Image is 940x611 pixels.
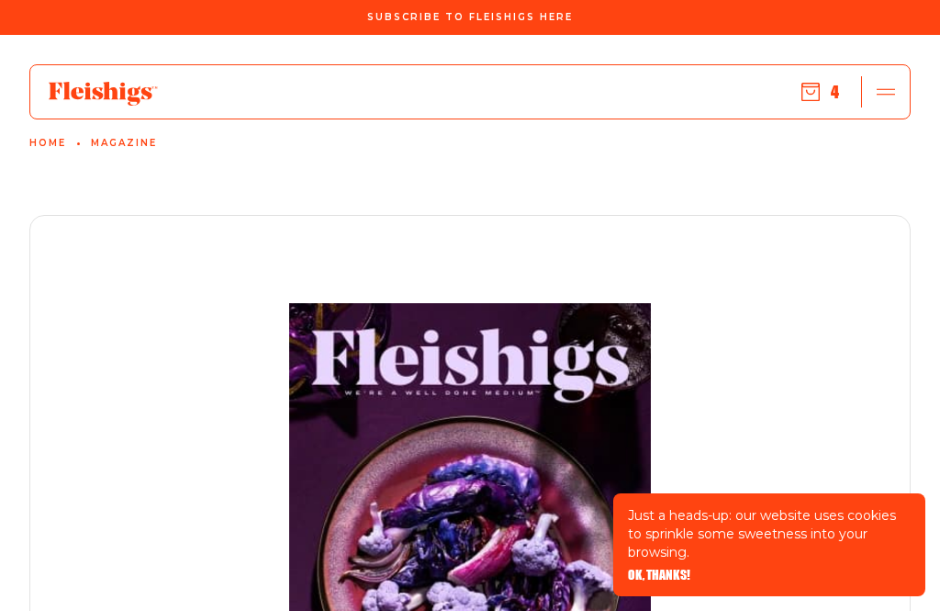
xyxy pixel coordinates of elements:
[29,138,66,149] a: Home
[364,12,576,21] a: Subscribe To Fleishigs Here
[367,12,573,23] span: Subscribe To Fleishigs Here
[628,506,911,561] p: Just a heads-up: our website uses cookies to sprinkle some sweetness into your browsing.
[91,138,157,149] a: Magazine
[801,82,839,102] button: 4
[628,569,690,582] button: OK, THANKS!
